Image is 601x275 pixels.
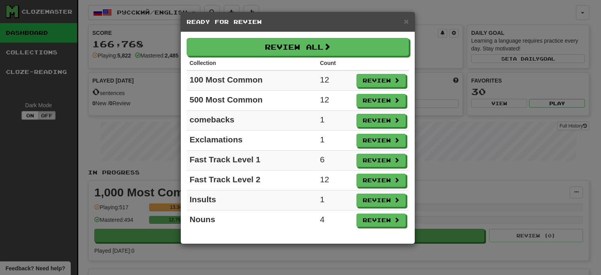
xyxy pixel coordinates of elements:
h5: Ready for Review [187,18,409,26]
span: × [404,17,408,26]
td: 4 [317,210,353,230]
th: Collection [187,56,317,70]
td: Nouns [187,210,317,230]
td: Fast Track Level 2 [187,171,317,191]
button: Review [356,194,406,207]
th: Count [317,56,353,70]
td: 12 [317,91,353,111]
button: Review [356,214,406,227]
td: 500 Most Common [187,91,317,111]
button: Review [356,114,406,127]
td: Exclamations [187,131,317,151]
td: Fast Track Level 1 [187,151,317,171]
td: 12 [317,70,353,91]
button: Close [404,17,408,25]
button: Review [356,174,406,187]
td: 12 [317,171,353,191]
button: Review [356,74,406,87]
button: Review [356,154,406,167]
td: 1 [317,191,353,210]
button: Review [356,94,406,107]
td: comebacks [187,111,317,131]
td: 1 [317,131,353,151]
td: Insults [187,191,317,210]
button: Review [356,134,406,147]
td: 6 [317,151,353,171]
button: Review All [187,38,409,56]
td: 100 Most Common [187,70,317,91]
td: 1 [317,111,353,131]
